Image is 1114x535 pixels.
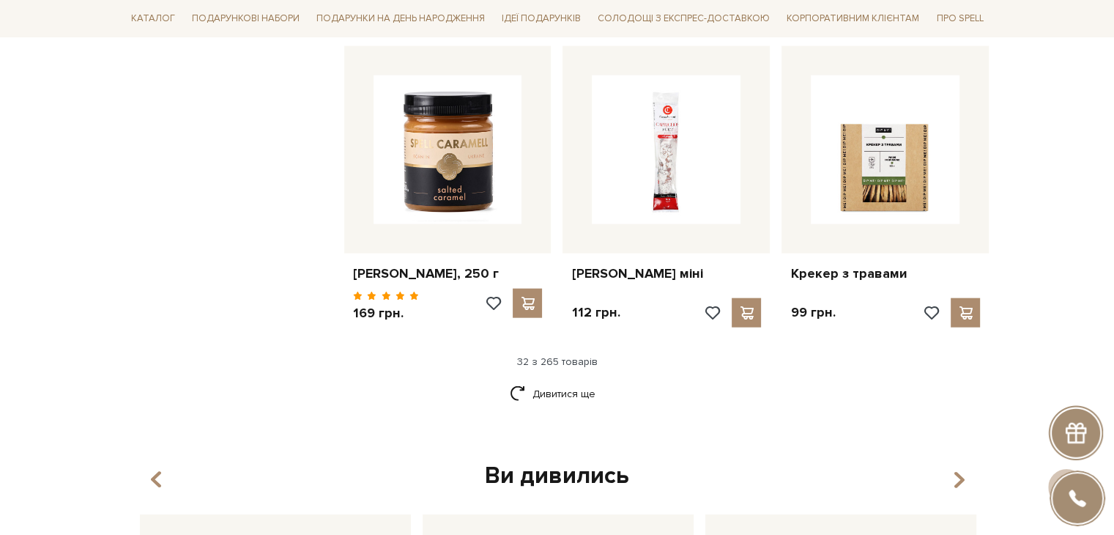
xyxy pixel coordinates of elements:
[790,265,980,282] a: Крекер з травами
[790,304,835,321] p: 99 грн.
[571,265,761,282] a: [PERSON_NAME] міні
[592,75,740,224] img: Ковбаса Фует міні
[353,265,543,282] a: [PERSON_NAME], 250 г
[592,6,776,31] a: Солодощі з експрес-доставкою
[186,7,305,30] span: Подарункові набори
[781,6,925,31] a: Корпоративним клієнтам
[811,75,959,224] img: Крекер з травами
[119,355,995,369] div: 32 з 265 товарів
[134,461,981,492] div: Ви дивились
[353,305,420,322] p: 169 грн.
[125,7,181,30] span: Каталог
[311,7,491,30] span: Подарунки на День народження
[496,7,587,30] span: Ідеї подарунків
[510,381,605,407] a: Дивитися ще
[930,7,989,30] span: Про Spell
[571,304,620,321] p: 112 грн.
